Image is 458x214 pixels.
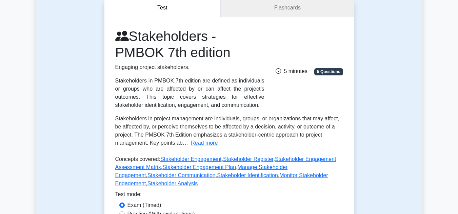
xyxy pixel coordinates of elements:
span: 5 minutes [276,68,307,74]
span: 5 Questions [314,68,343,75]
a: Stakeholder Engagement Plan [162,164,236,170]
div: Test mode: [115,190,343,201]
a: Stakeholder Analysis [147,181,198,186]
label: Exam (Timed) [127,201,161,209]
p: Engaging project stakeholders. [115,63,264,71]
div: Stakeholders in PMBOK 7th edition are defined as individuals or groups who are affected by or can... [115,77,264,109]
a: Stakeholder Engagement [160,156,222,162]
a: Manage Stakeholder Engagement [115,164,288,178]
a: Stakeholder Identification [217,172,278,178]
p: Concepts covered: , , , , , , , , [115,155,343,190]
a: Stakeholder Register [223,156,274,162]
span: Stakeholders in project management are individuals, groups, or organizations that may affect, be ... [115,116,339,146]
a: Monitor Stakeholder Engagement [115,172,328,186]
a: Stakeholder Communication [147,172,216,178]
h1: Stakeholders - PMBOK 7th edition [115,28,264,61]
button: Read more [191,139,218,147]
